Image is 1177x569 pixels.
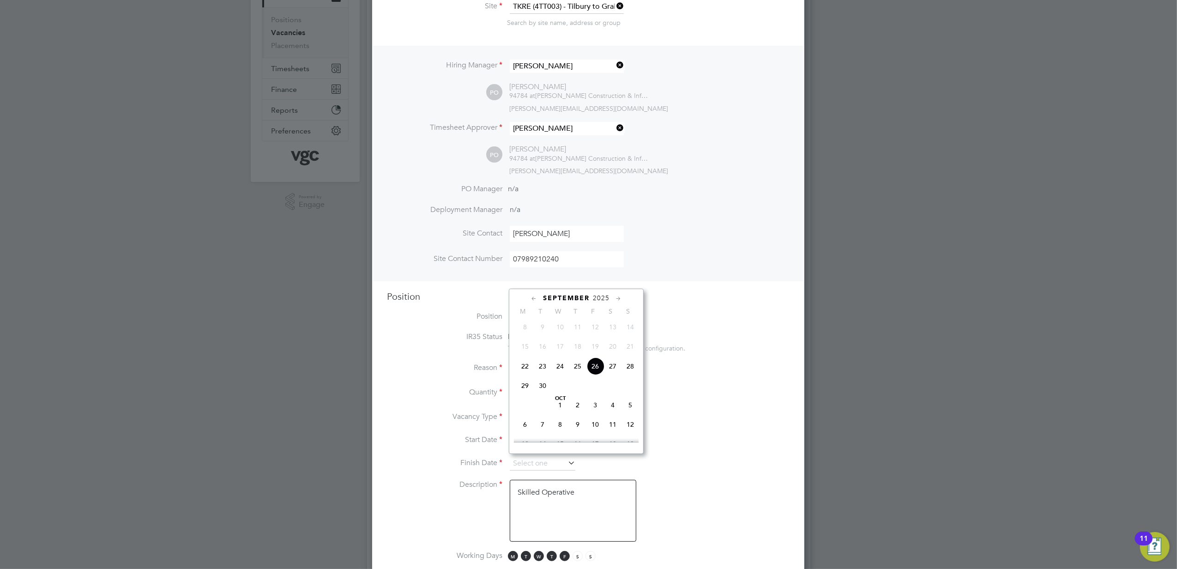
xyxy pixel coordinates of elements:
[604,435,622,453] span: 18
[509,154,535,163] span: 94784 at
[602,307,619,315] span: S
[387,1,502,11] label: Site
[510,60,624,73] input: Search for...
[569,338,586,355] span: 18
[551,416,569,433] span: 8
[387,61,502,70] label: Hiring Manager
[569,435,586,453] span: 16
[622,435,639,453] span: 19
[531,307,549,315] span: T
[510,122,624,135] input: Search for...
[567,307,584,315] span: T
[543,294,590,302] span: September
[387,332,502,342] label: IR35 Status
[573,551,583,561] span: S
[604,338,622,355] span: 20
[516,318,534,336] span: 8
[622,396,639,414] span: 5
[510,457,575,471] input: Select one
[560,551,570,561] span: F
[509,91,535,100] span: 94784 at
[508,184,519,194] span: n/a
[1140,532,1170,562] button: Open Resource Center, 11 new notifications
[551,318,569,336] span: 10
[509,145,648,154] div: [PERSON_NAME]
[569,416,586,433] span: 9
[584,307,602,315] span: F
[569,396,586,414] span: 2
[604,416,622,433] span: 11
[622,318,639,336] span: 14
[551,435,569,453] span: 15
[534,377,551,394] span: 30
[387,123,502,133] label: Timesheet Approver
[551,338,569,355] span: 17
[387,254,502,264] label: Site Contact Number
[1140,539,1148,551] div: 11
[586,435,604,453] span: 17
[534,357,551,375] span: 23
[622,357,639,375] span: 28
[534,416,551,433] span: 7
[387,435,502,445] label: Start Date
[387,480,502,490] label: Description
[387,184,502,194] label: PO Manager
[534,551,544,561] span: W
[534,435,551,453] span: 14
[387,551,502,561] label: Working Days
[569,318,586,336] span: 11
[534,338,551,355] span: 16
[514,307,531,315] span: M
[507,18,621,27] span: Search by site name, address or group
[516,357,534,375] span: 22
[509,82,648,92] div: [PERSON_NAME]
[622,338,639,355] span: 21
[622,416,639,433] span: 12
[534,318,551,336] span: 9
[508,332,583,341] span: Disabled for this client.
[508,342,685,352] div: This feature can be enabled under this client's configuration.
[586,318,604,336] span: 12
[516,435,534,453] span: 13
[509,91,648,100] div: [PERSON_NAME] Construction & Infrastructure Ltd
[387,291,790,303] h3: Position
[604,396,622,414] span: 4
[486,147,502,163] span: PO
[516,338,534,355] span: 15
[516,416,534,433] span: 6
[387,387,502,397] label: Quantity
[387,312,502,321] label: Position
[516,377,534,394] span: 29
[619,307,637,315] span: S
[586,338,604,355] span: 19
[387,229,502,238] label: Site Contact
[508,551,518,561] span: M
[551,357,569,375] span: 24
[551,396,569,414] span: 1
[551,396,569,401] span: Oct
[387,363,502,373] label: Reason
[586,357,604,375] span: 26
[387,412,502,422] label: Vacancy Type
[509,154,648,163] div: [PERSON_NAME] Construction & Infrastructure Ltd
[549,307,567,315] span: W
[569,357,586,375] span: 25
[521,551,531,561] span: T
[486,85,502,101] span: PO
[509,104,668,113] span: [PERSON_NAME][EMAIL_ADDRESS][DOMAIN_NAME]
[547,551,557,561] span: T
[604,357,622,375] span: 27
[586,416,604,433] span: 10
[387,205,502,215] label: Deployment Manager
[586,396,604,414] span: 3
[585,551,596,561] span: S
[509,167,668,175] span: [PERSON_NAME][EMAIL_ADDRESS][DOMAIN_NAME]
[604,318,622,336] span: 13
[593,294,610,302] span: 2025
[387,458,502,468] label: Finish Date
[510,205,520,214] span: n/a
